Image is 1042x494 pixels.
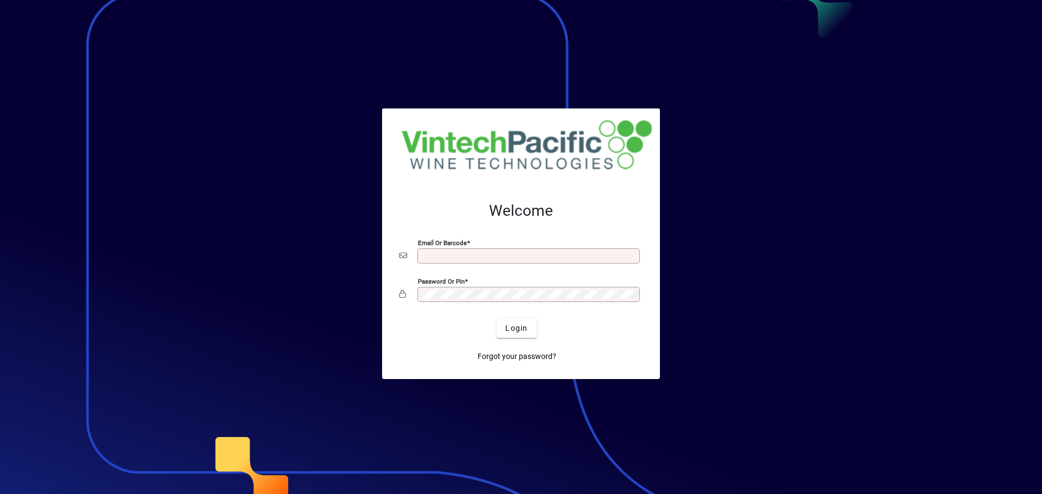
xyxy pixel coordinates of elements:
span: Forgot your password? [478,351,556,362]
button: Login [497,318,536,338]
a: Forgot your password? [473,347,561,366]
mat-label: Password or Pin [418,278,465,285]
h2: Welcome [399,202,643,220]
span: Login [505,323,528,334]
mat-label: Email or Barcode [418,239,467,247]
